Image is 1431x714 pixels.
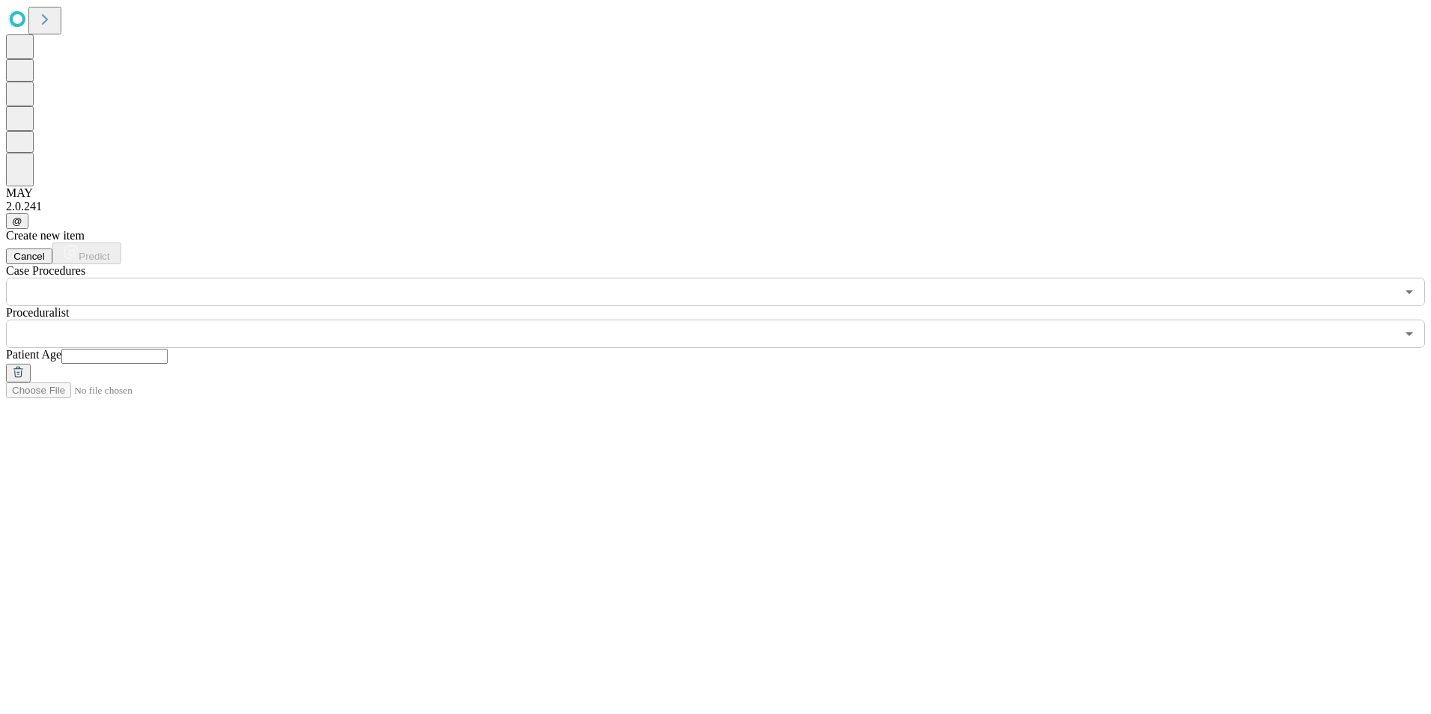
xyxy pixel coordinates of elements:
span: Patient Age [6,348,61,361]
div: 2.0.241 [6,200,1425,213]
span: Scheduled Procedure [6,264,85,277]
button: Open [1399,281,1420,302]
div: MAY [6,186,1425,200]
span: Proceduralist [6,306,69,319]
button: Predict [52,242,121,264]
span: Predict [79,251,109,262]
button: @ [6,213,28,229]
span: Create new item [6,229,85,242]
button: Open [1399,323,1420,344]
span: @ [12,216,22,227]
span: Cancel [13,251,45,262]
button: Cancel [6,248,52,264]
